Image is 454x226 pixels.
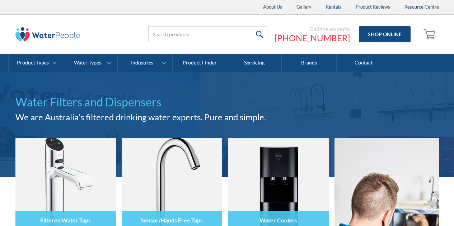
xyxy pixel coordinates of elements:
a: [PHONE_NUMBER] [275,33,350,43]
a: Servicing [227,54,282,72]
h4: Sensor/Hands Free Taps [141,217,203,223]
a: Shop Online [359,26,411,42]
div: Industries [131,60,153,66]
a: Product Finder [173,54,227,72]
img: shopping cart [423,28,437,40]
a: Contact [337,54,391,72]
a: Product Types [9,54,63,72]
h4: Water Coolers [259,217,297,223]
a: Brands [282,54,336,72]
a: Open empty cart [422,26,439,43]
h4: Filtered Water Taps [40,217,91,223]
input: Search products [148,26,267,42]
a: Water Types [63,54,117,72]
div: Product Types [17,60,49,66]
div: Call the experts [275,25,350,33]
div: Water Types [74,60,101,66]
a: Industries [118,54,172,72]
img: The Water People [15,27,80,42]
